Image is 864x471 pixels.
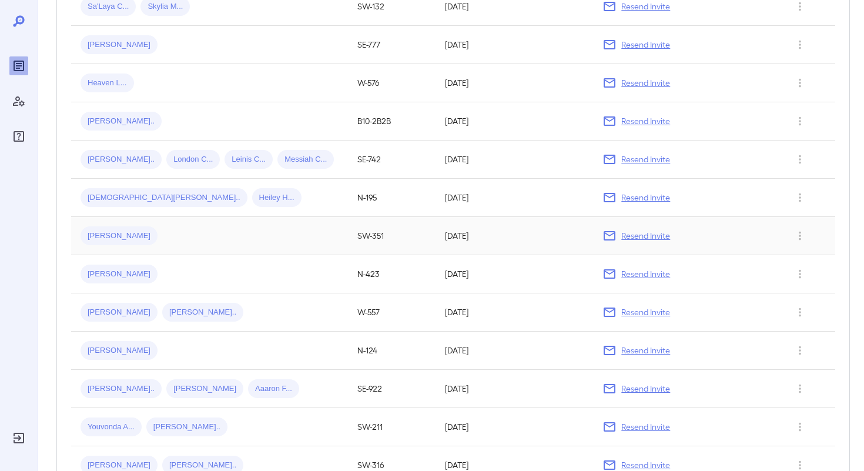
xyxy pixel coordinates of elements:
[140,1,190,12] span: Skylia M...
[791,35,809,54] button: Row Actions
[791,74,809,92] button: Row Actions
[348,370,436,408] td: SE-922
[81,383,162,395] span: [PERSON_NAME]..
[81,422,142,433] span: Youvonda A...
[436,293,593,332] td: [DATE]
[621,153,670,165] p: Resend Invite
[791,112,809,131] button: Row Actions
[436,255,593,293] td: [DATE]
[621,1,670,12] p: Resend Invite
[162,460,243,471] span: [PERSON_NAME]..
[81,192,247,203] span: [DEMOGRAPHIC_DATA][PERSON_NAME]..
[791,150,809,169] button: Row Actions
[348,179,436,217] td: N-195
[791,188,809,207] button: Row Actions
[81,231,158,242] span: [PERSON_NAME]
[166,383,243,395] span: [PERSON_NAME]
[436,26,593,64] td: [DATE]
[348,26,436,64] td: SE-777
[621,192,670,203] p: Resend Invite
[9,56,28,75] div: Reports
[436,102,593,141] td: [DATE]
[436,370,593,408] td: [DATE]
[81,116,162,127] span: [PERSON_NAME]..
[162,307,243,318] span: [PERSON_NAME]..
[621,77,670,89] p: Resend Invite
[621,459,670,471] p: Resend Invite
[348,255,436,293] td: N-423
[791,379,809,398] button: Row Actions
[348,332,436,370] td: N-124
[348,102,436,141] td: B10-2B2B
[436,179,593,217] td: [DATE]
[621,230,670,242] p: Resend Invite
[791,417,809,436] button: Row Actions
[791,265,809,283] button: Row Actions
[81,345,158,356] span: [PERSON_NAME]
[225,154,273,165] span: Leinis C...
[621,268,670,280] p: Resend Invite
[436,408,593,446] td: [DATE]
[9,92,28,111] div: Manage Users
[81,78,134,89] span: Heaven L...
[81,39,158,51] span: [PERSON_NAME]
[146,422,227,433] span: [PERSON_NAME]..
[9,127,28,146] div: FAQ
[791,226,809,245] button: Row Actions
[166,154,220,165] span: London C...
[436,141,593,179] td: [DATE]
[248,383,299,395] span: Aaaron F...
[621,39,670,51] p: Resend Invite
[621,306,670,318] p: Resend Invite
[791,303,809,322] button: Row Actions
[348,217,436,255] td: SW-351
[348,64,436,102] td: W-576
[436,64,593,102] td: [DATE]
[436,217,593,255] td: [DATE]
[348,408,436,446] td: SW-211
[81,1,136,12] span: Sa'Laya C...
[621,115,670,127] p: Resend Invite
[621,421,670,433] p: Resend Invite
[81,460,158,471] span: [PERSON_NAME]
[252,192,302,203] span: Heiley H...
[81,154,162,165] span: [PERSON_NAME]..
[791,341,809,360] button: Row Actions
[348,141,436,179] td: SE-742
[81,269,158,280] span: [PERSON_NAME]
[9,429,28,447] div: Log Out
[621,345,670,356] p: Resend Invite
[436,332,593,370] td: [DATE]
[621,383,670,395] p: Resend Invite
[348,293,436,332] td: W-557
[81,307,158,318] span: [PERSON_NAME]
[277,154,334,165] span: Messiah C...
